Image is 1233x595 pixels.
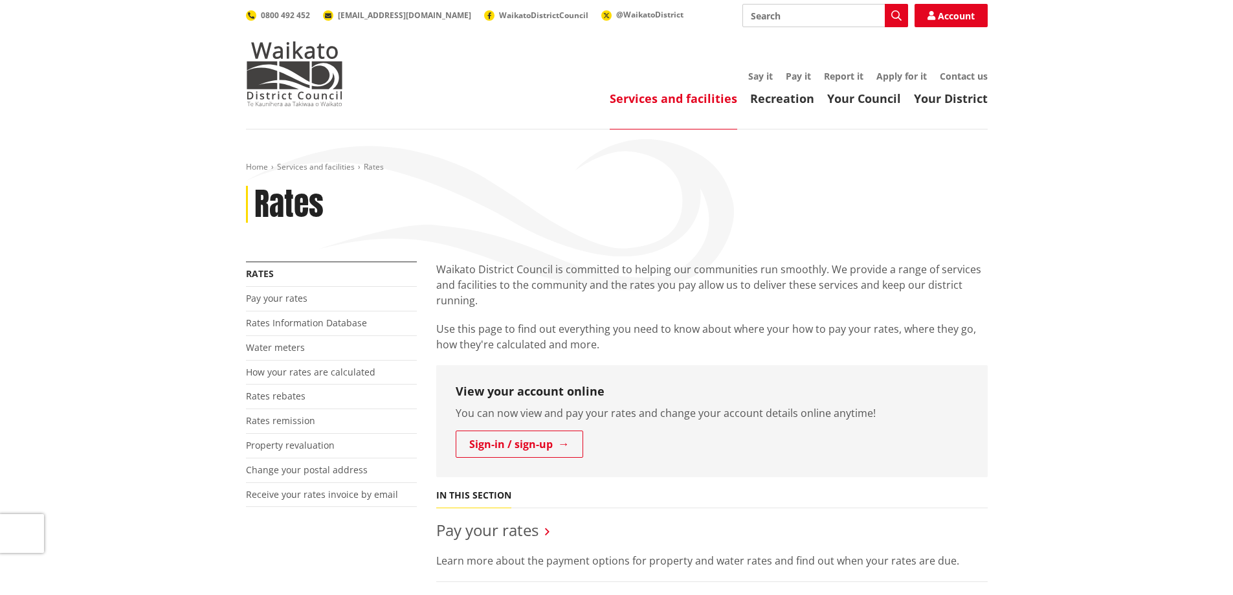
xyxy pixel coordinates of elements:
a: Recreation [750,91,814,106]
a: Sign-in / sign-up [456,431,583,458]
span: @WaikatoDistrict [616,9,683,20]
img: Waikato District Council - Te Kaunihera aa Takiwaa o Waikato [246,41,343,106]
a: WaikatoDistrictCouncil [484,10,588,21]
nav: breadcrumb [246,162,988,173]
a: Services and facilities [277,161,355,172]
a: Receive your rates invoice by email [246,488,398,500]
a: Your District [914,91,988,106]
a: 0800 492 452 [246,10,310,21]
span: 0800 492 452 [261,10,310,21]
h3: View your account online [456,385,968,399]
a: Property revaluation [246,439,335,451]
p: Learn more about the payment options for property and water rates and find out when your rates ar... [436,553,988,568]
a: Pay your rates [436,519,539,541]
a: Pay your rates [246,292,307,304]
span: [EMAIL_ADDRESS][DOMAIN_NAME] [338,10,471,21]
a: Account [915,4,988,27]
a: Rates Information Database [246,317,367,329]
a: Rates rebates [246,390,305,402]
a: [EMAIL_ADDRESS][DOMAIN_NAME] [323,10,471,21]
a: Services and facilities [610,91,737,106]
a: Report it [824,70,863,82]
span: WaikatoDistrictCouncil [499,10,588,21]
h5: In this section [436,490,511,501]
p: You can now view and pay your rates and change your account details online anytime! [456,405,968,421]
a: Say it [748,70,773,82]
h1: Rates [254,186,324,223]
a: Apply for it [876,70,927,82]
a: Your Council [827,91,901,106]
span: Rates [364,161,384,172]
a: Home [246,161,268,172]
a: Water meters [246,341,305,354]
a: Rates remission [246,414,315,427]
a: @WaikatoDistrict [601,9,683,20]
p: Use this page to find out everything you need to know about where your how to pay your rates, whe... [436,321,988,352]
a: Change your postal address [246,464,368,476]
p: Waikato District Council is committed to helping our communities run smoothly. We provide a range... [436,262,988,308]
a: How your rates are calculated [246,366,375,378]
a: Rates [246,267,274,280]
a: Pay it [786,70,811,82]
iframe: Messenger Launcher [1173,541,1220,587]
a: Contact us [940,70,988,82]
input: Search input [742,4,908,27]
